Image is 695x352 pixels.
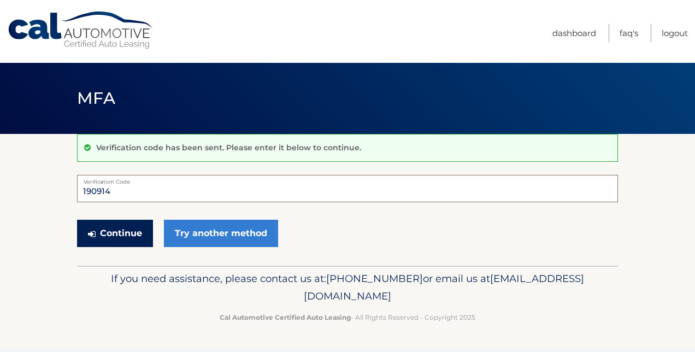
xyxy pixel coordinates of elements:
[84,312,611,323] p: - All Rights Reserved - Copyright 2025
[77,175,618,202] input: Verification Code
[84,270,611,305] p: If you need assistance, please contact us at: or email us at
[96,143,361,152] p: Verification code has been sent. Please enter it below to continue.
[662,24,688,42] a: Logout
[164,220,278,247] a: Try another method
[77,175,618,184] label: Verification Code
[304,272,584,302] span: [EMAIL_ADDRESS][DOMAIN_NAME]
[552,24,596,42] a: Dashboard
[77,88,115,108] span: MFA
[220,313,351,321] strong: Cal Automotive Certified Auto Leasing
[620,24,638,42] a: FAQ's
[326,272,423,285] span: [PHONE_NUMBER]
[77,220,153,247] button: Continue
[7,11,155,50] a: Cal Automotive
